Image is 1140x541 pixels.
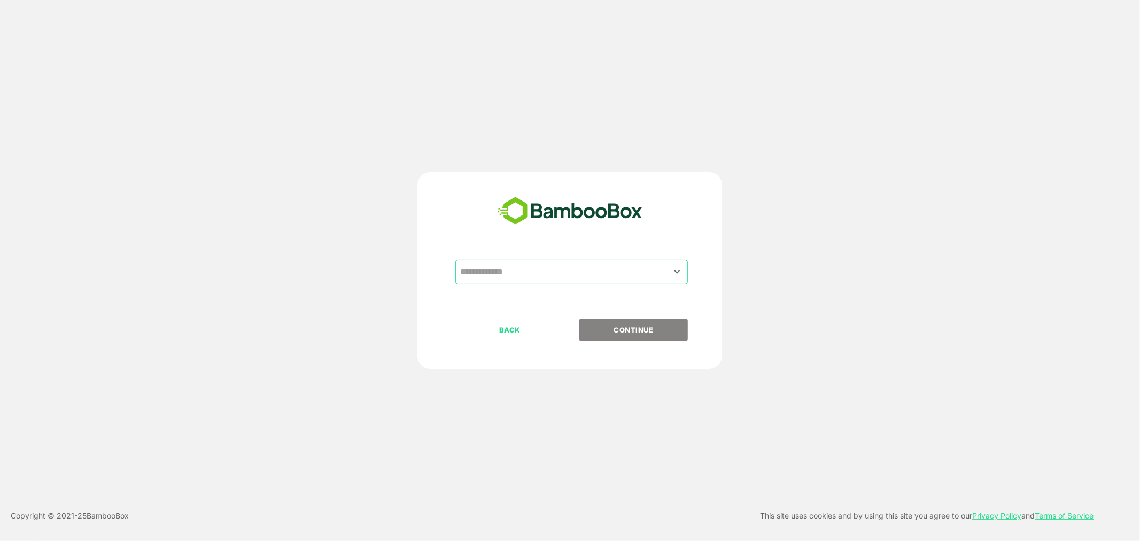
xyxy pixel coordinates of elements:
[492,194,648,229] img: bamboobox
[455,319,564,341] button: BACK
[579,319,688,341] button: CONTINUE
[670,265,684,279] button: Open
[456,324,563,336] p: BACK
[972,511,1021,520] a: Privacy Policy
[11,509,129,522] p: Copyright © 2021- 25 BambooBox
[1035,511,1094,520] a: Terms of Service
[760,509,1094,522] p: This site uses cookies and by using this site you agree to our and
[580,324,687,336] p: CONTINUE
